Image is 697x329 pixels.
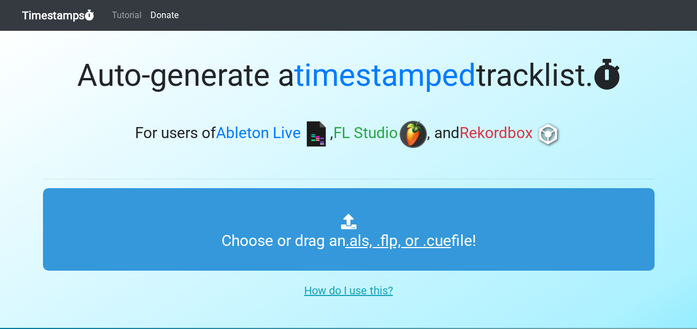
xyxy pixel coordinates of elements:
[460,124,533,142] span: Rekordbox
[294,57,476,94] span: timestamped
[534,120,562,148] img: rb.png
[333,124,398,142] span: FL Studio
[107,4,146,26] a: Tutorial
[22,4,94,26] a: Timestamps
[302,120,330,148] img: ableton.png
[43,57,655,94] h1: Auto-generate a tracklist.
[146,4,183,26] a: Donate
[399,120,427,148] img: fl.png
[216,124,301,142] span: Ableton Live
[43,120,655,148] h3: For users of , , and
[304,284,393,297] u: How do I use this?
